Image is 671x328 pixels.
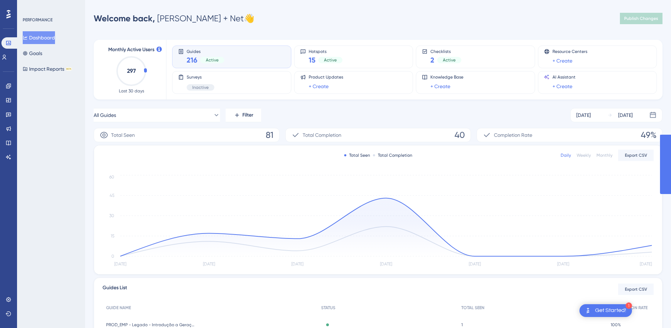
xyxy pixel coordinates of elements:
[611,322,621,328] span: 100%
[103,284,127,295] span: Guides List
[595,307,626,314] div: Get Started!
[455,129,465,141] span: 40
[111,233,114,238] tspan: 15
[23,63,72,75] button: Impact ReportsBETA
[552,49,587,54] span: Resource Centers
[242,111,253,119] span: Filter
[641,300,662,321] iframe: UserGuiding AI Assistant Launcher
[443,57,456,63] span: Active
[584,306,592,315] img: launcher-image-alternative-text
[23,31,55,44] button: Dashboard
[309,49,342,54] span: Hotspots
[114,262,126,267] tspan: [DATE]
[94,13,254,24] div: [PERSON_NAME] + Net 👋
[577,152,591,158] div: Weekly
[94,108,220,122] button: All Guides
[192,85,209,90] span: Inactive
[111,254,114,259] tspan: 0
[618,150,654,161] button: Export CSV
[111,131,135,139] span: Total Seen
[106,305,131,311] span: GUIDE NAME
[127,68,136,74] text: 297
[344,152,370,158] div: Total Seen
[309,74,343,80] span: Product Updates
[187,74,214,80] span: Surveys
[561,152,571,158] div: Daily
[23,17,53,23] div: PERFORMANCE
[430,49,461,54] span: Checklists
[626,302,632,309] div: 1
[291,262,303,267] tspan: [DATE]
[576,111,591,119] div: [DATE]
[461,322,463,328] span: 1
[119,88,144,94] span: Last 30 days
[552,82,572,91] a: + Create
[187,55,197,65] span: 216
[109,174,114,179] tspan: 60
[641,129,656,141] span: 49%
[321,305,335,311] span: STATUS
[579,304,632,317] div: Open Get Started! checklist, remaining modules: 1
[625,152,647,158] span: Export CSV
[110,193,114,198] tspan: 45
[108,45,154,54] span: Monthly Active Users
[324,57,337,63] span: Active
[187,49,224,54] span: Guides
[552,57,572,65] a: + Create
[461,305,484,311] span: TOTAL SEEN
[203,262,215,267] tspan: [DATE]
[430,55,434,65] span: 2
[309,55,315,65] span: 15
[494,131,532,139] span: Completion Rate
[309,82,329,91] a: + Create
[618,284,654,295] button: Export CSV
[625,286,647,292] span: Export CSV
[206,57,219,63] span: Active
[23,47,42,60] button: Goals
[373,152,412,158] div: Total Completion
[624,16,658,21] span: Publish Changes
[430,74,463,80] span: Knowledge Base
[106,322,195,328] span: PROD_EMP - Legado - Introdução a Geração de Remessa - Pagamentos
[640,262,652,267] tspan: [DATE]
[469,262,481,267] tspan: [DATE]
[109,213,114,218] tspan: 30
[303,131,341,139] span: Total Completion
[620,13,662,24] button: Publish Changes
[266,129,274,141] span: 81
[596,152,612,158] div: Monthly
[552,74,576,80] span: AI Assistant
[226,108,261,122] button: Filter
[430,82,450,91] a: + Create
[618,111,633,119] div: [DATE]
[380,262,392,267] tspan: [DATE]
[94,13,155,23] span: Welcome back,
[557,262,569,267] tspan: [DATE]
[66,67,72,71] div: BETA
[94,111,116,119] span: All Guides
